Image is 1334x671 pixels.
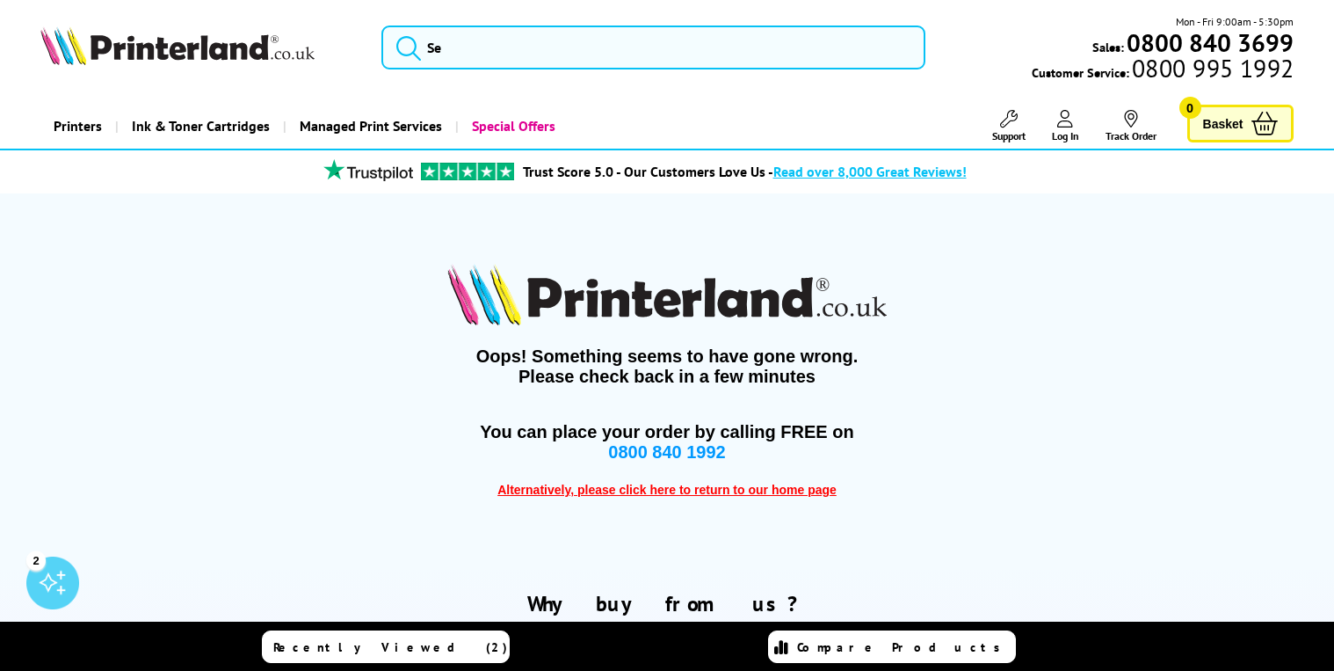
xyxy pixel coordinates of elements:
[1106,110,1156,142] a: Track Order
[1176,13,1294,30] span: Mon - Fri 9:00am - 5:30pm
[40,104,115,149] a: Printers
[523,163,967,180] a: Trust Score 5.0 - Our Customers Love Us -Read over 8,000 Great Reviews!
[132,104,270,149] span: Ink & Toner Cartridges
[455,104,569,149] a: Special Offers
[1187,105,1294,142] a: Basket 0
[992,129,1026,142] span: Support
[1052,110,1079,142] a: Log In
[1127,26,1294,59] b: 0800 840 3699
[497,483,837,497] span: Alternatively, please click here to return to our home page
[1052,129,1079,142] span: Log In
[421,163,514,180] img: trustpilot rating
[768,631,1016,663] a: Compare Products
[283,104,455,149] a: Managed Print Services
[608,442,725,462] span: 0800 840 1992
[797,639,1010,655] span: Compare Products
[40,590,1294,617] h2: Why buy from us?
[273,639,508,655] span: Recently Viewed (2)
[773,163,967,180] span: Read over 8,000 Great Reviews!
[992,110,1026,142] a: Support
[1092,39,1124,55] span: Sales:
[40,26,360,69] a: Printerland Logo
[262,631,510,663] a: Recently Viewed (2)
[1129,60,1294,77] span: 0800 995 1992
[497,480,837,498] a: Alternatively, please click here to return to our home page
[381,26,925,69] input: Se
[40,26,315,65] img: Printerland Logo
[1124,34,1294,51] a: 0800 840 3699
[1179,97,1201,119] span: 0
[26,551,46,570] div: 2
[40,346,1294,387] span: Oops! Something seems to have gone wrong. Please check back in a few minutes
[1032,60,1294,81] span: Customer Service:
[480,422,853,441] span: You can place your order by calling FREE on
[315,159,421,181] img: trustpilot rating
[115,104,283,149] a: Ink & Toner Cartridges
[1203,112,1243,135] span: Basket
